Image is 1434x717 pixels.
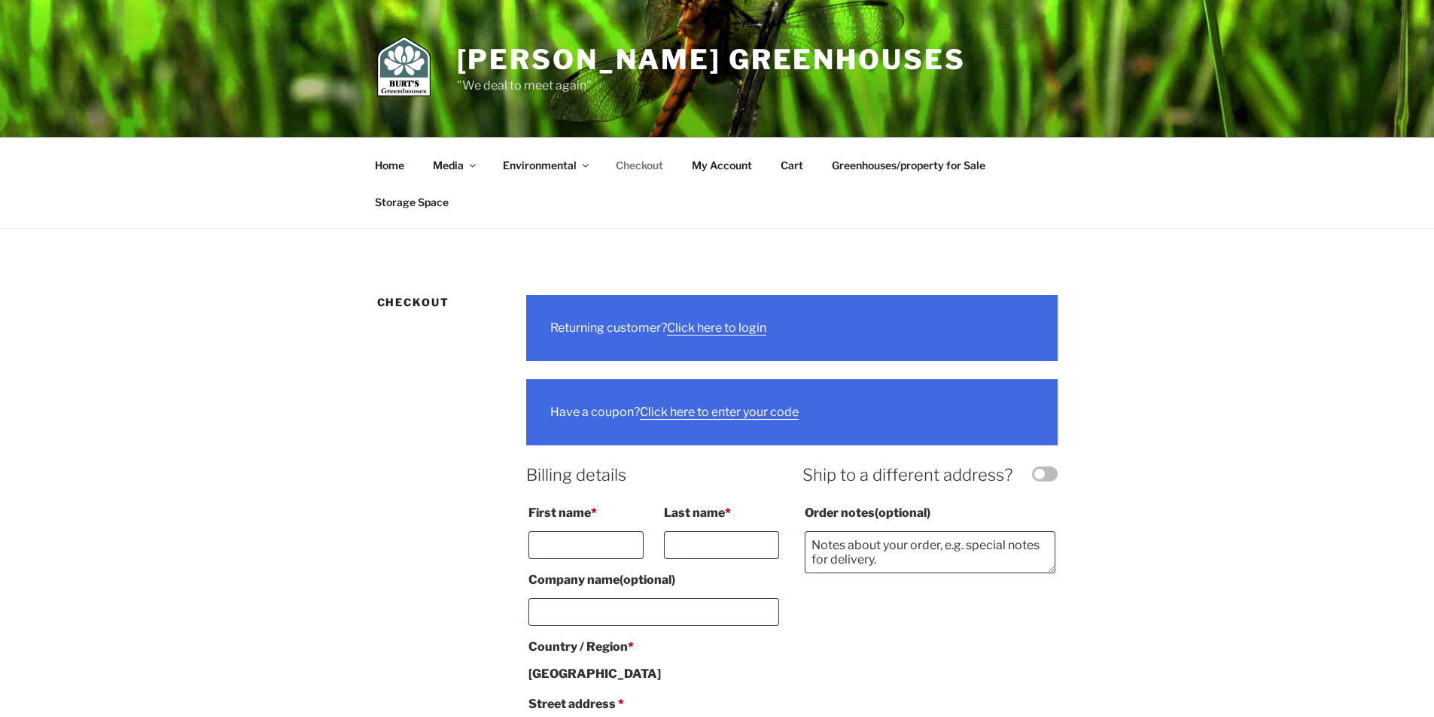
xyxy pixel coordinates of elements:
a: Enter your coupon code [640,405,799,419]
span: (optional) [875,506,930,520]
label: Country / Region [528,635,778,659]
strong: [GEOGRAPHIC_DATA] [528,667,661,681]
a: Home [362,147,418,184]
h3: Billing details [526,463,781,487]
label: Company name [528,568,778,592]
a: Greenhouses/property for Sale [819,147,999,184]
a: Checkout [603,147,677,184]
div: Have a coupon? [526,379,1057,445]
a: Storage Space [362,184,462,220]
p: "We deal to meet again" [457,77,966,95]
a: My Account [679,147,766,184]
h1: Checkout [377,295,486,310]
span: (optional) [620,573,675,587]
label: Order notes [805,501,1055,525]
span: Ship to a different address? [802,463,1057,487]
a: Cart [768,147,817,184]
label: Street address [528,692,778,716]
a: Media [420,147,488,184]
div: Returning customer? [526,295,1057,361]
label: First name [528,501,644,525]
img: Burt's Greenhouses [377,36,431,96]
a: Environmental [490,147,601,184]
nav: Top Menu [362,147,1073,220]
label: Last name [664,501,779,525]
a: Click here to login [667,321,766,335]
a: [PERSON_NAME] Greenhouses [457,43,966,76]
